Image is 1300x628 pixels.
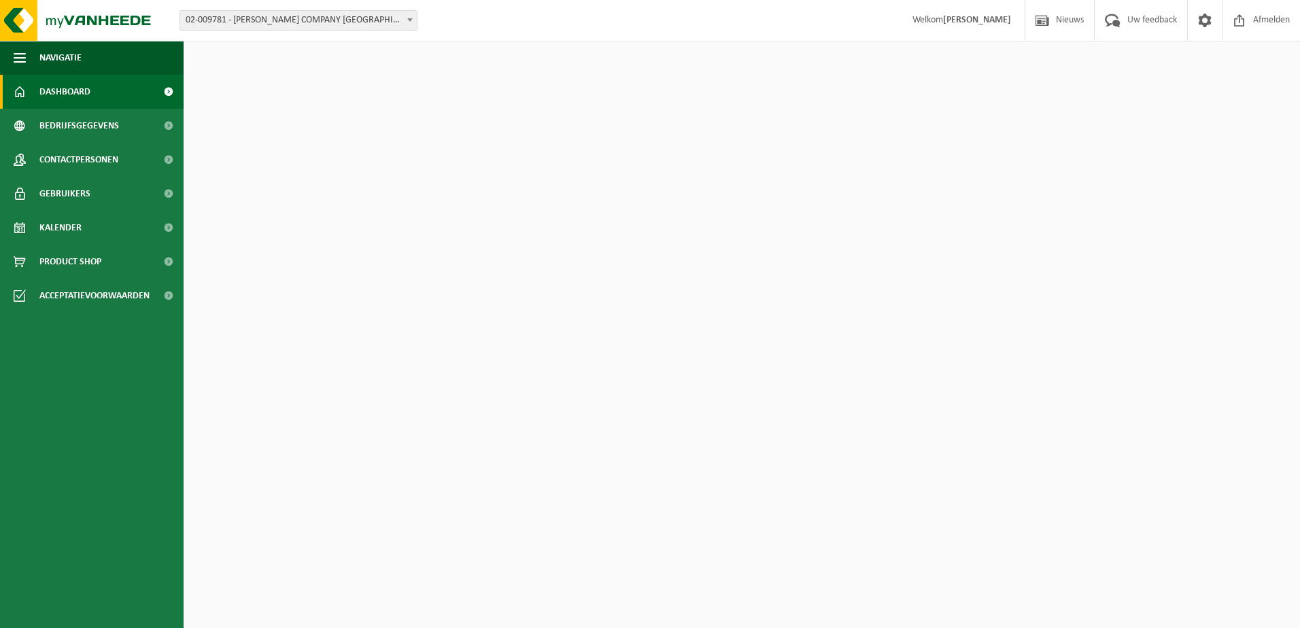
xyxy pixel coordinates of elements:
[179,10,417,31] span: 02-009781 - LOUIS DREYFUS COMPANY BELGIUM NV - GENT
[39,177,90,211] span: Gebruikers
[39,41,82,75] span: Navigatie
[39,143,118,177] span: Contactpersonen
[39,279,150,313] span: Acceptatievoorwaarden
[943,15,1011,25] strong: [PERSON_NAME]
[39,211,82,245] span: Kalender
[39,109,119,143] span: Bedrijfsgegevens
[180,11,417,30] span: 02-009781 - LOUIS DREYFUS COMPANY BELGIUM NV - GENT
[39,75,90,109] span: Dashboard
[39,245,101,279] span: Product Shop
